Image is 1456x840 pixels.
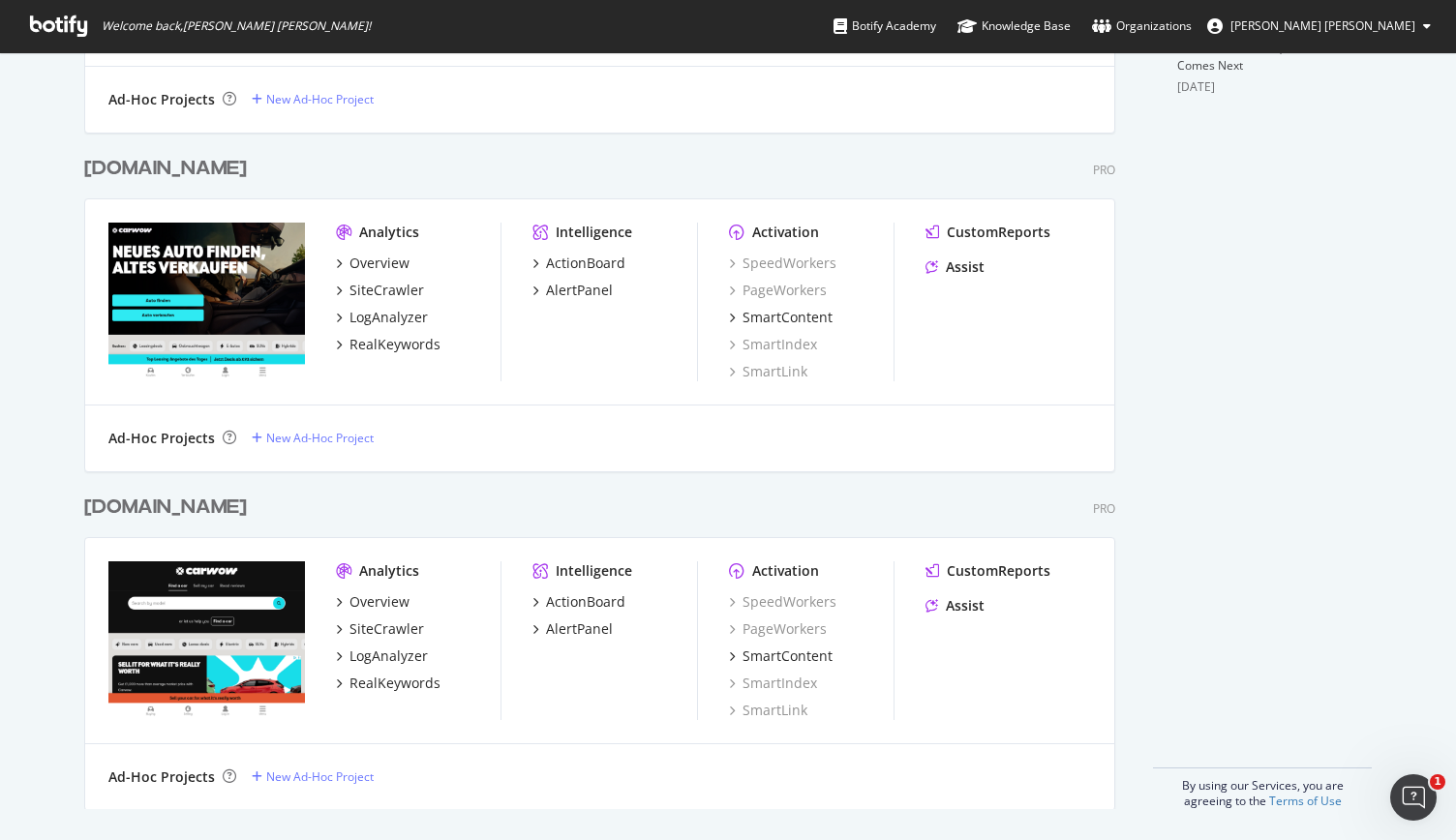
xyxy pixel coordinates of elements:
[743,308,833,327] div: SmartContent
[729,281,827,300] a: PageWorkers
[925,257,985,277] a: Assist
[349,308,428,327] div: LogAnalyzer
[336,619,424,639] a: SiteCrawler
[1192,11,1446,42] button: [PERSON_NAME] [PERSON_NAME]
[1230,17,1415,34] span: Fran Whittaker-Wood Bowers
[84,494,255,522] a: [DOMAIN_NAME]
[108,561,305,718] img: www.carwow.co.uk
[729,362,807,381] a: SmartLink
[349,619,424,639] div: SiteCrawler
[84,155,255,183] a: [DOMAIN_NAME]
[349,592,409,612] div: Overview
[1153,767,1372,809] div: By using our Services, you are agreeing to the
[546,592,625,612] div: ActionBoard
[752,223,819,242] div: Activation
[957,16,1071,36] div: Knowledge Base
[1390,774,1437,821] iframe: Intercom live chat
[546,254,625,273] div: ActionBoard
[556,223,632,242] div: Intelligence
[84,155,247,183] div: [DOMAIN_NAME]
[336,254,409,273] a: Overview
[532,281,613,300] a: AlertPanel
[1093,162,1115,178] div: Pro
[336,646,428,666] a: LogAnalyzer
[336,592,409,612] a: Overview
[108,90,215,109] div: Ad-Hoc Projects
[266,91,374,107] div: New Ad-Hoc Project
[925,223,1050,242] a: CustomReports
[1269,793,1342,809] a: Terms of Use
[925,561,1050,581] a: CustomReports
[729,619,827,639] a: PageWorkers
[532,592,625,612] a: ActionBoard
[925,596,985,615] a: Assist
[349,254,409,273] div: Overview
[729,674,817,693] a: SmartIndex
[349,335,440,354] div: RealKeywords
[108,429,215,448] div: Ad-Hoc Projects
[336,335,440,354] a: RealKeywords
[729,701,807,720] a: SmartLink
[729,254,836,273] a: SpeedWorkers
[252,430,374,446] a: New Ad-Hoc Project
[729,335,817,354] a: SmartIndex
[252,91,374,107] a: New Ad-Hoc Project
[946,596,985,615] div: Assist
[532,619,613,639] a: AlertPanel
[349,646,428,666] div: LogAnalyzer
[266,768,374,785] div: New Ad-Hoc Project
[349,674,440,693] div: RealKeywords
[532,254,625,273] a: ActionBoard
[729,592,836,612] a: SpeedWorkers
[1177,78,1372,96] div: [DATE]
[947,223,1050,242] div: CustomReports
[729,646,833,666] a: SmartContent
[556,561,632,581] div: Intelligence
[729,308,833,327] a: SmartContent
[946,257,985,277] div: Assist
[108,767,215,787] div: Ad-Hoc Projects
[1177,5,1361,74] a: Leveling the Playing Field: Why Growth-Stage Companies Are at a Search Crossroads, and What Comes...
[1092,16,1192,36] div: Organizations
[84,494,247,522] div: [DOMAIN_NAME]
[359,561,419,581] div: Analytics
[1093,500,1115,517] div: Pro
[252,768,374,785] a: New Ad-Hoc Project
[743,646,833,666] div: SmartContent
[752,561,819,581] div: Activation
[102,18,371,34] span: Welcome back, [PERSON_NAME] [PERSON_NAME] !
[336,308,428,327] a: LogAnalyzer
[546,619,613,639] div: AlertPanel
[834,16,936,36] div: Botify Academy
[266,430,374,446] div: New Ad-Hoc Project
[359,223,419,242] div: Analytics
[349,281,424,300] div: SiteCrawler
[1430,774,1445,790] span: 1
[336,674,440,693] a: RealKeywords
[546,281,613,300] div: AlertPanel
[108,223,305,379] img: www.carwow.de
[947,561,1050,581] div: CustomReports
[336,281,424,300] a: SiteCrawler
